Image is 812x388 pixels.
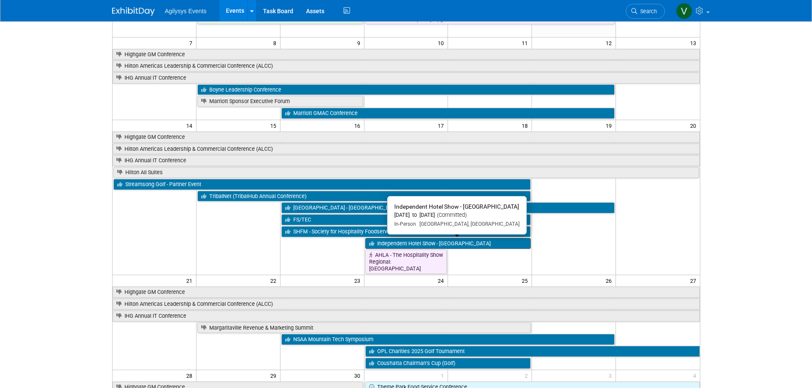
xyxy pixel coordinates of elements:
a: Marriott Sponsor Executive Forum [197,96,363,107]
span: [GEOGRAPHIC_DATA], [GEOGRAPHIC_DATA] [416,221,520,227]
span: In-Person [394,221,416,227]
span: 13 [689,37,700,48]
a: AHLA - The Hospitality Show Regional: [GEOGRAPHIC_DATA] [365,250,447,274]
a: NSAA Mountain Tech Symposium [281,334,615,345]
span: 8 [272,37,280,48]
span: 29 [269,370,280,381]
span: 26 [605,275,616,286]
a: Coushatta Chairman’s Cup (Golf) [365,358,531,369]
span: 25 [521,275,532,286]
span: 20 [689,120,700,131]
a: Margaritaville Revenue & Marketing Summit [197,322,531,333]
a: SHFM - Society for Hospitality Foodservice Management 2025 [281,226,531,237]
span: 19 [605,120,616,131]
span: 2 [524,370,532,381]
span: 9 [356,37,364,48]
span: 23 [353,275,364,286]
span: 4 [692,370,700,381]
a: Search [626,4,665,19]
span: 21 [185,275,196,286]
a: IHG Annual IT Conference [113,310,700,322]
a: TribalNet (TribalHub Annual Conference) [197,191,531,202]
a: Hilton Americas Leadership & Commercial Conference (ALCC) [113,144,700,155]
span: 11 [521,37,532,48]
a: Marriott GMAC Conference [281,108,615,119]
span: 14 [185,120,196,131]
a: Independent Hotel Show - [GEOGRAPHIC_DATA] [365,238,531,249]
span: 10 [437,37,448,48]
a: IHG Annual IT Conference [113,155,700,166]
span: 12 [605,37,616,48]
a: Highgate GM Conference [113,287,700,298]
span: Search [637,8,657,14]
span: Agilysys Events [165,8,207,14]
img: Vaitiare Munoz [676,3,692,19]
span: (Committed) [435,212,467,218]
a: IHG Annual IT Conference [113,72,700,83]
span: 16 [353,120,364,131]
span: 18 [521,120,532,131]
span: 7 [188,37,196,48]
span: 17 [437,120,448,131]
span: 24 [437,275,448,286]
a: Hilton Americas Leadership & Commercial Conference (ALCC) [113,299,700,310]
a: Highgate GM Conference [113,49,700,60]
a: Boyne Leadership Conference [197,84,615,95]
a: Highgate GM Conference [113,132,700,143]
a: FS/TEC [281,214,531,225]
span: 27 [689,275,700,286]
span: 15 [269,120,280,131]
span: 22 [269,275,280,286]
a: OPL Charities 2025 Golf Tournament [365,346,700,357]
span: 1 [440,370,448,381]
span: 28 [185,370,196,381]
a: [GEOGRAPHIC_DATA] - [GEOGRAPHIC_DATA] Show [281,202,615,213]
span: Independent Hotel Show - [GEOGRAPHIC_DATA] [394,203,519,210]
a: Hilton Americas Leadership & Commercial Conference (ALCC) [113,60,700,72]
a: Streamsong Golf - Partner Event [113,179,531,190]
span: 30 [353,370,364,381]
a: Hilton All Suites [113,167,699,178]
div: [DATE] to [DATE] [394,212,520,219]
img: ExhibitDay [112,7,155,16]
span: 3 [608,370,616,381]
